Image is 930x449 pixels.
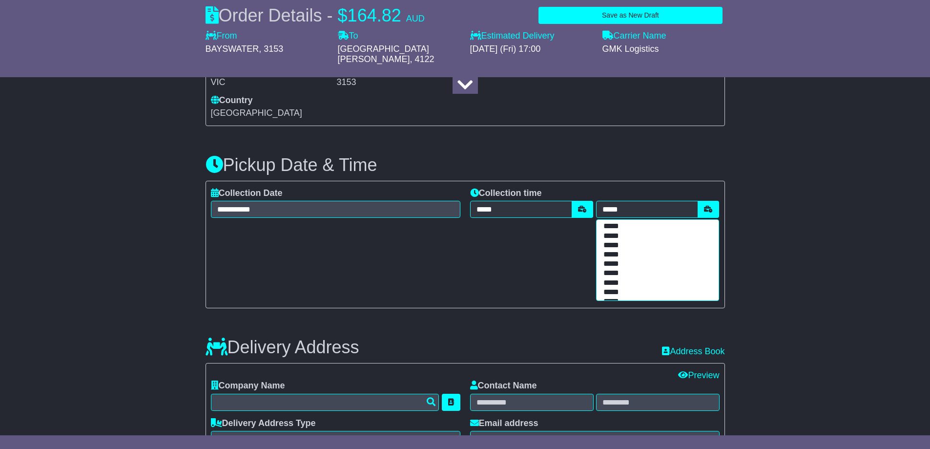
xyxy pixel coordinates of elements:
span: BAYSWATER [206,44,259,54]
a: Address Book [662,346,724,356]
span: [GEOGRAPHIC_DATA] [211,108,302,118]
label: Estimated Delivery [470,31,593,42]
span: AUD [406,14,425,23]
label: Carrier Name [602,31,666,42]
label: Collection Date [211,188,283,199]
label: Country [211,95,253,106]
label: Contact Name [470,381,537,391]
label: To [338,31,358,42]
span: 164.82 [348,5,401,25]
button: Save as New Draft [538,7,722,24]
span: , 3153 [259,44,283,54]
label: Company Name [211,381,285,391]
div: [DATE] (Fri) 17:00 [470,44,593,55]
div: VIC [211,77,334,88]
label: Delivery Address Type [211,418,316,429]
h3: Pickup Date & Time [206,155,725,175]
h3: Delivery Address [206,338,359,357]
div: Order Details - [206,5,425,26]
span: , 4122 [410,54,434,64]
span: $ [338,5,348,25]
label: From [206,31,237,42]
span: [GEOGRAPHIC_DATA][PERSON_NAME] [338,44,429,64]
a: Preview [678,370,719,380]
label: Collection time [470,188,542,199]
label: Email address [470,418,538,429]
div: GMK Logistics [602,44,725,55]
